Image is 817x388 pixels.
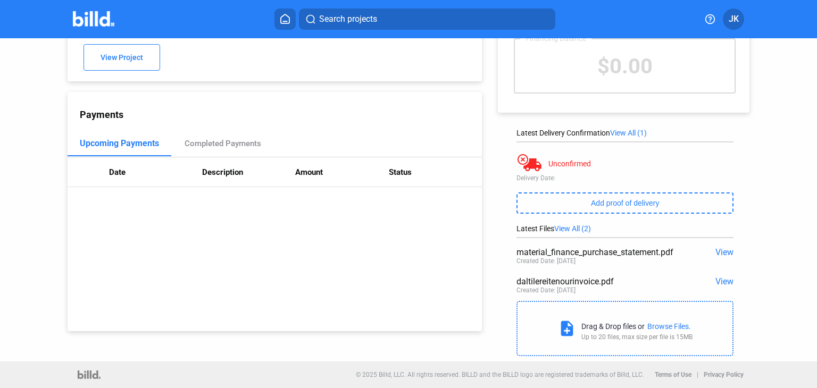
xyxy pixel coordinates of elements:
[516,247,690,257] div: material_finance_purchase_statement.pdf
[73,11,115,27] img: Billd Company Logo
[109,157,202,187] th: Date
[647,322,691,331] div: Browse Files.
[299,9,555,30] button: Search projects
[697,371,698,378] p: |
[319,13,377,26] span: Search projects
[610,129,647,137] span: View All (1)
[581,322,645,331] div: Drag & Drop files or
[516,174,733,182] div: Delivery Date:
[516,129,733,137] div: Latest Delivery Confirmation
[185,139,261,148] div: Completed Payments
[516,224,733,233] div: Latest Files
[704,371,744,378] b: Privacy Policy
[80,109,482,120] div: Payments
[515,39,735,92] div: $0.00
[715,247,733,257] span: View
[715,276,733,286] span: View
[723,9,744,30] button: JK
[389,157,482,187] th: Status
[729,13,739,26] span: JK
[591,199,659,207] span: Add proof of delivery
[520,34,591,43] div: Financing Balance
[558,319,576,338] mat-icon: note_add
[516,286,576,294] div: Created Date: [DATE]
[516,192,733,214] button: Add proof of delivery
[516,257,576,265] div: Created Date: [DATE]
[84,44,160,71] button: View Project
[295,157,388,187] th: Amount
[202,157,295,187] th: Description
[655,371,691,378] b: Terms of Use
[516,276,690,286] div: daltilereitenourinvoice.pdf
[78,370,101,379] img: logo
[80,138,159,148] div: Upcoming Payments
[101,54,143,62] span: View Project
[548,159,591,168] div: Unconfirmed
[581,333,693,341] div: Up to 20 files, max size per file is 15MB
[554,224,591,233] span: View All (2)
[356,371,644,378] p: © 2025 Billd, LLC. All rights reserved. BILLD and the BILLD logo are registered trademarks of Bil...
